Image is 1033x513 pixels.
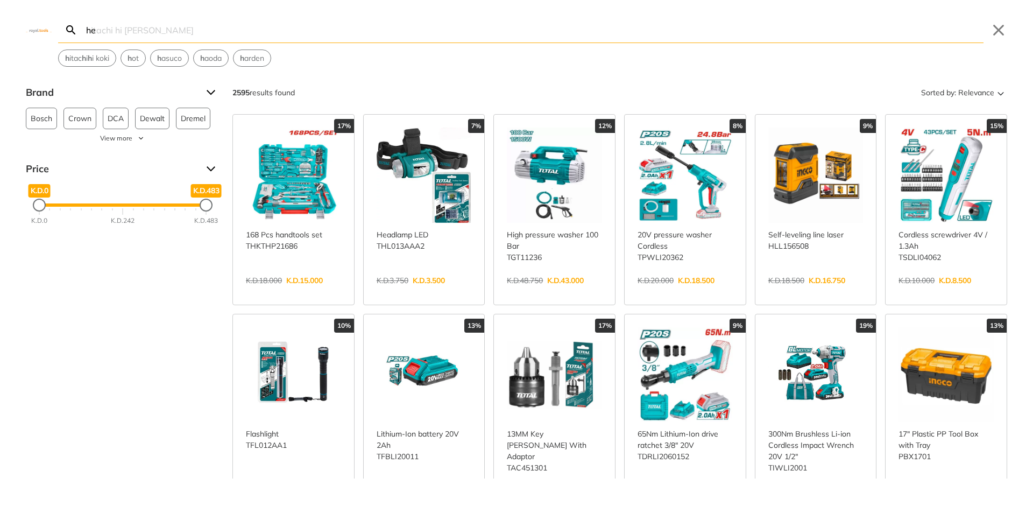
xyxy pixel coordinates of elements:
span: Crown [68,108,91,129]
div: 17% [595,319,615,333]
svg: Sort [994,86,1007,99]
div: 8% [730,119,746,133]
span: View more [100,133,132,143]
button: Select suggestion: harden [234,50,271,66]
strong: 2595 [232,88,250,97]
button: Select suggestion: haoda [194,50,228,66]
button: Select suggestion: hot [121,50,145,66]
div: Minimum Price [33,199,46,212]
strong: h [65,53,69,63]
strong: h [128,53,132,63]
div: 9% [730,319,746,333]
span: itac i i koki [65,53,109,64]
button: Sorted by:Relevance Sort [919,84,1007,101]
button: Select suggestion: hitachi hi koki [59,50,116,66]
div: 10% [334,319,354,333]
span: asuco [157,53,182,64]
span: Relevance [958,84,994,101]
button: Close [990,22,1007,39]
div: Suggestion: hasuco [150,50,189,67]
strong: h [200,53,204,63]
button: DCA [103,108,129,129]
span: ot [128,53,139,64]
div: 13% [464,319,484,333]
div: Maximum Price [200,199,213,212]
strong: h [157,53,161,63]
strong: h [82,53,86,63]
div: K.D.483 [194,216,218,226]
button: Dremel [176,108,210,129]
div: Suggestion: harden [233,50,271,67]
div: 7% [468,119,484,133]
div: Suggestion: hot [121,50,146,67]
div: 19% [856,319,876,333]
button: Dewalt [135,108,169,129]
div: results found [232,84,295,101]
span: Dremel [181,108,206,129]
div: K.D.0 [31,216,47,226]
button: Bosch [26,108,57,129]
strong: h [240,53,244,63]
button: View more [26,133,220,143]
span: Brand [26,84,198,101]
div: Suggestion: haoda [193,50,229,67]
div: 12% [595,119,615,133]
div: 15% [987,119,1007,133]
svg: Search [65,24,77,37]
span: Bosch [31,108,52,129]
div: 13% [987,319,1007,333]
button: Select suggestion: hasuco [151,50,188,66]
strong: h [88,53,92,63]
div: K.D.242 [111,216,135,226]
span: aoda [200,53,222,64]
img: Close [26,27,52,32]
span: Dewalt [140,108,165,129]
button: Crown [63,108,96,129]
span: Price [26,160,198,178]
span: arden [240,53,264,64]
div: 9% [860,119,876,133]
div: Suggestion: hitachi hi koki [58,50,116,67]
input: Search… [84,17,984,43]
div: 17% [334,119,354,133]
span: DCA [108,108,124,129]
